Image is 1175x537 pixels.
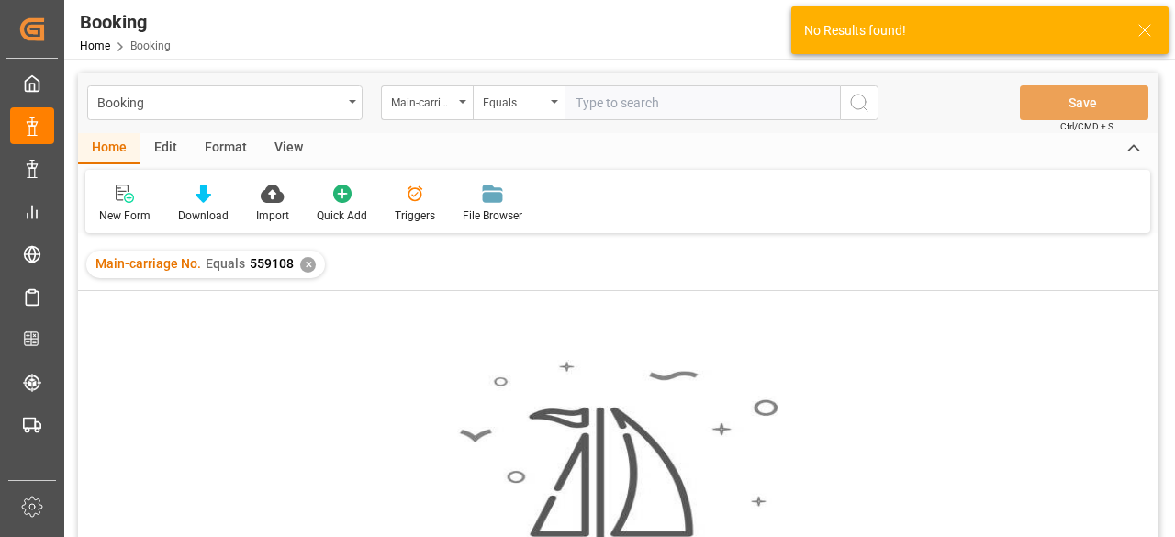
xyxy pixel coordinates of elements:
div: Quick Add [317,207,367,224]
a: Home [80,39,110,52]
div: Import [256,207,289,224]
input: Type to search [565,85,840,120]
div: Home [78,133,140,164]
div: New Form [99,207,151,224]
button: Save [1020,85,1148,120]
button: search button [840,85,878,120]
span: Equals [206,256,245,271]
button: open menu [473,85,565,120]
button: open menu [381,85,473,120]
div: View [261,133,317,164]
div: Download [178,207,229,224]
div: Booking [97,90,342,113]
div: Triggers [395,207,435,224]
div: Booking [80,8,171,36]
div: Main-carriage No. [391,90,453,111]
div: ✕ [300,257,316,273]
button: open menu [87,85,363,120]
span: 559108 [250,256,294,271]
div: Edit [140,133,191,164]
div: File Browser [463,207,522,224]
div: Format [191,133,261,164]
span: Main-carriage No. [95,256,201,271]
span: Ctrl/CMD + S [1060,119,1113,133]
div: No Results found! [804,21,1120,40]
div: Equals [483,90,545,111]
